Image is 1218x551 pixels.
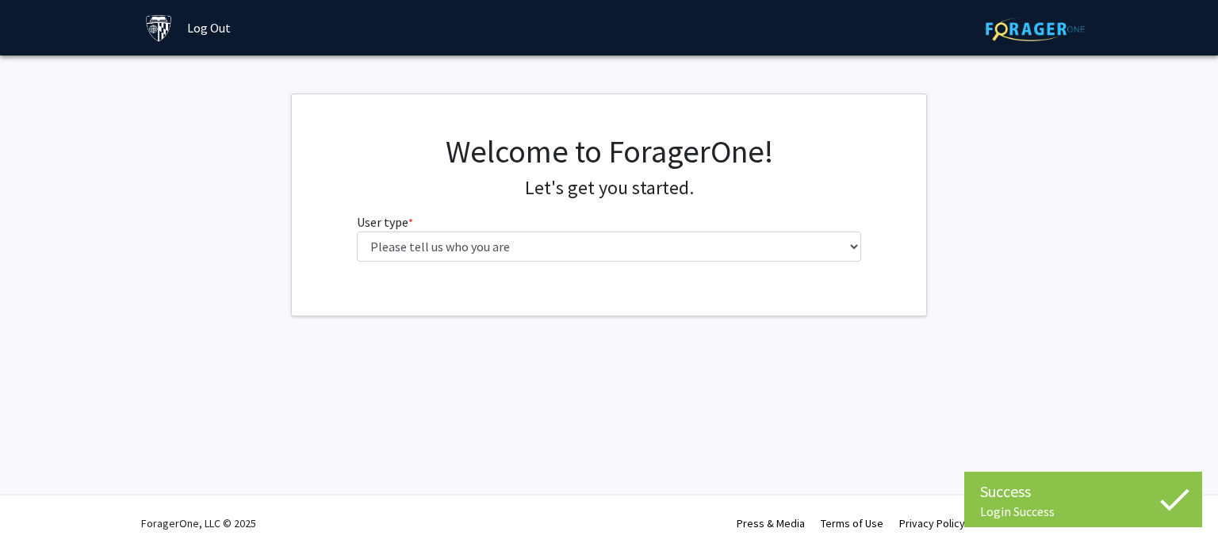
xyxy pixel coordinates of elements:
[145,14,173,42] img: Johns Hopkins University Logo
[357,177,862,200] h4: Let's get you started.
[980,480,1186,503] div: Success
[986,17,1085,41] img: ForagerOne Logo
[357,212,413,231] label: User type
[357,132,862,170] h1: Welcome to ForagerOne!
[899,516,965,530] a: Privacy Policy
[821,516,883,530] a: Terms of Use
[737,516,805,530] a: Press & Media
[141,496,256,551] div: ForagerOne, LLC © 2025
[980,503,1186,519] div: Login Success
